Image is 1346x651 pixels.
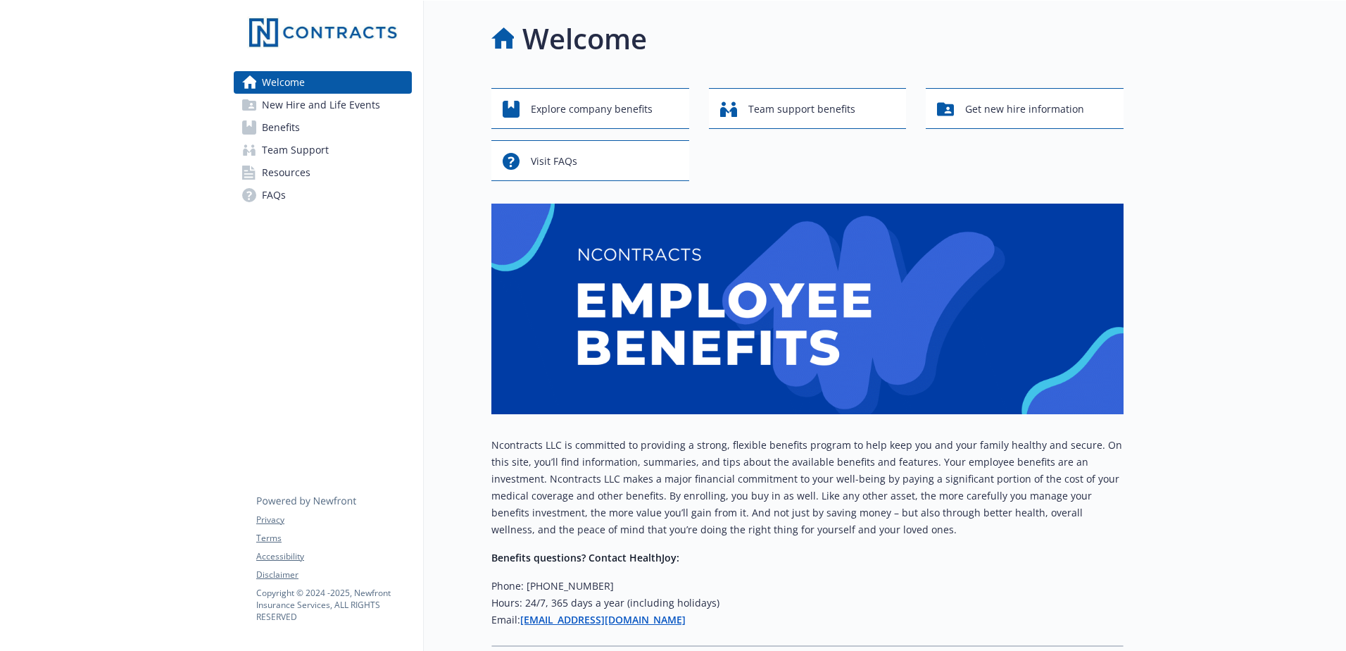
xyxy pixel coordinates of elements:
[262,71,305,94] span: Welcome
[262,161,310,184] span: Resources
[491,88,689,129] button: Explore company benefits
[234,161,412,184] a: Resources
[520,613,686,626] a: [EMAIL_ADDRESS][DOMAIN_NAME]
[234,71,412,94] a: Welcome
[256,550,411,563] a: Accessibility
[491,578,1124,595] h6: Phone: [PHONE_NUMBER]
[262,116,300,139] span: Benefits
[234,184,412,206] a: FAQs
[234,116,412,139] a: Benefits
[531,148,577,175] span: Visit FAQs
[491,204,1124,414] img: overview page banner
[262,139,329,161] span: Team Support
[748,96,855,123] span: Team support benefits
[234,94,412,116] a: New Hire and Life Events
[965,96,1084,123] span: Get new hire information
[491,140,689,181] button: Visit FAQs
[491,595,1124,612] h6: Hours: 24/7, 365 days a year (including holidays)​
[256,514,411,526] a: Privacy
[262,184,286,206] span: FAQs
[491,612,1124,628] h6: Email:
[531,96,653,123] span: Explore company benefits
[256,587,411,623] p: Copyright © 2024 - 2025 , Newfront Insurance Services, ALL RIGHTS RESERVED
[491,437,1124,538] p: Ncontracts LLC is committed to providing a strong, flexible benefits program to help keep you and...
[491,551,679,564] strong: Benefits questions? Contact HealthJoy:
[522,18,647,60] h1: Welcome
[234,139,412,161] a: Team Support
[926,88,1124,129] button: Get new hire information
[262,94,380,116] span: New Hire and Life Events
[709,88,907,129] button: Team support benefits
[256,569,411,581] a: Disclaimer
[256,532,411,545] a: Terms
